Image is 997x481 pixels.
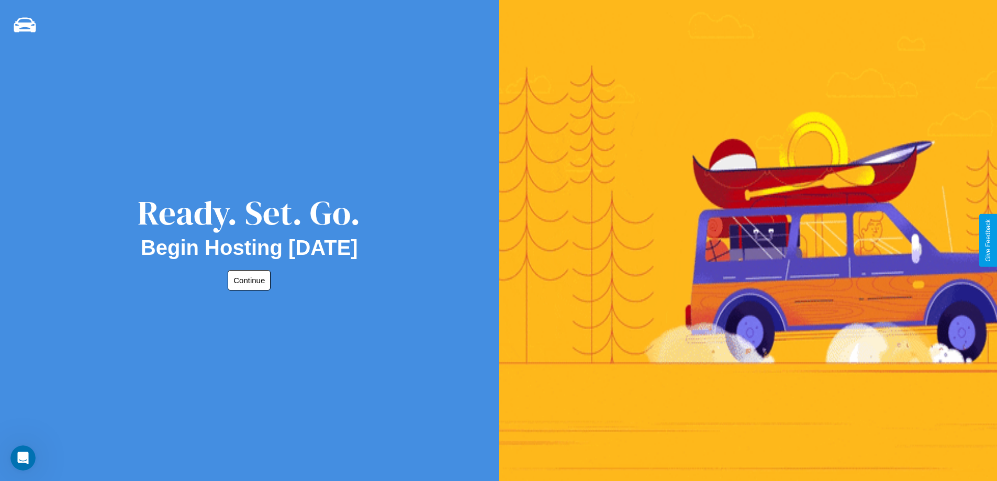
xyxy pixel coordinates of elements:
iframe: Intercom live chat [10,445,36,471]
div: Ready. Set. Go. [138,189,361,236]
button: Continue [228,270,271,290]
div: Give Feedback [984,219,992,262]
h2: Begin Hosting [DATE] [141,236,358,260]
